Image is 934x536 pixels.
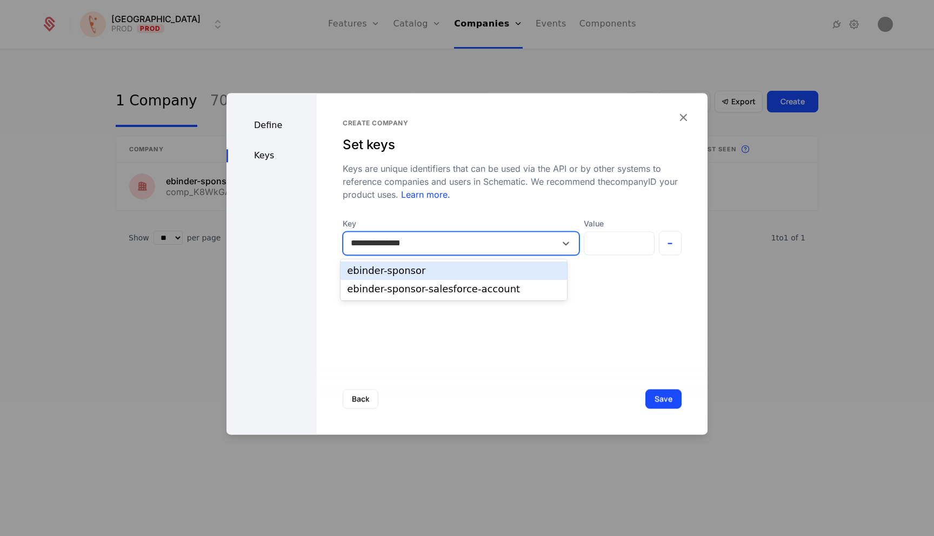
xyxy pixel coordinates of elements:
[343,136,682,153] div: Set keys
[584,218,654,229] label: Value
[347,266,561,276] div: ebinder-sponsor
[343,389,378,408] button: Back
[343,119,682,128] div: Create company
[343,162,682,201] div: Keys are unique identifiers that can be used via the API or by other systems to reference compani...
[347,284,561,294] div: ebinder-sponsor-salesforce-account
[226,119,317,132] div: Define
[343,218,579,229] span: Key
[659,231,682,255] button: -
[226,149,317,162] div: Keys
[645,389,682,408] button: Save
[398,189,450,200] a: Learn more.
